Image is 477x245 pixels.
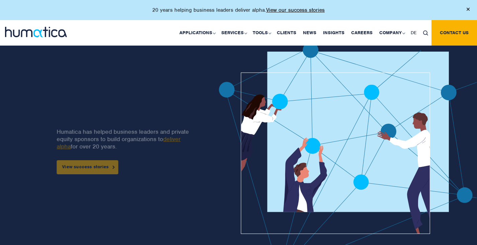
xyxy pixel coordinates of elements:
a: Insights [320,20,348,46]
a: Services [218,20,249,46]
a: View success stories [57,160,118,174]
a: Contact us [431,20,477,46]
a: Careers [348,20,376,46]
a: Clients [273,20,300,46]
a: News [300,20,320,46]
a: Company [376,20,407,46]
a: View our success stories [266,7,325,13]
img: search_icon [423,30,428,36]
p: 20 years helping business leaders deliver alpha. [152,7,325,13]
span: DE [411,30,416,36]
a: DE [407,20,420,46]
img: arrowicon [113,166,115,169]
a: Tools [249,20,273,46]
a: Applications [176,20,218,46]
p: Humatica has helped business leaders and private equity sponsors to build organizations to for ov... [57,128,196,150]
a: deliver alpha [57,135,180,150]
img: logo [5,27,67,37]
